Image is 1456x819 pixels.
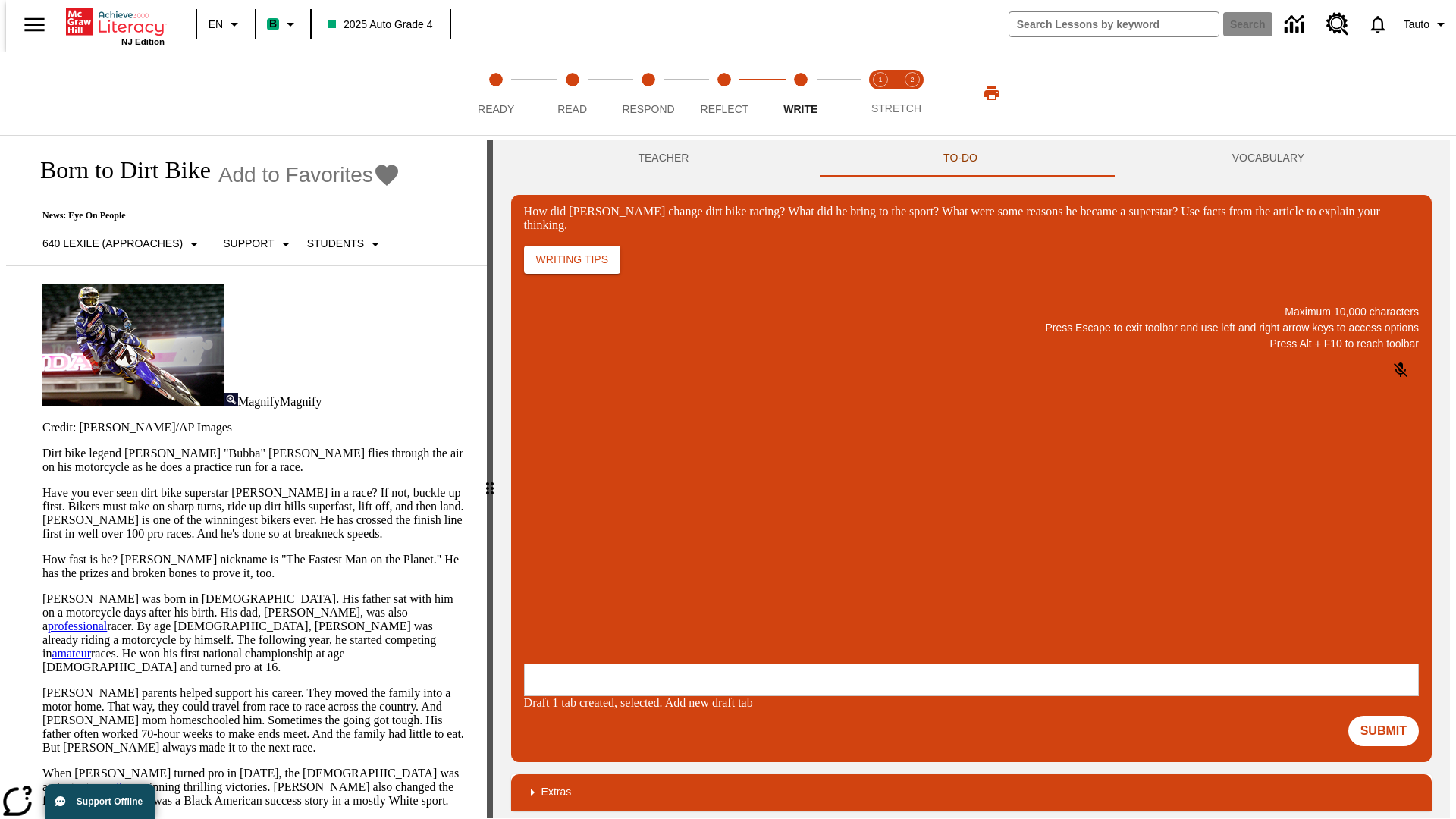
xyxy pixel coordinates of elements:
[223,236,274,252] p: Support
[121,37,165,46] span: NJ Edition
[910,76,914,83] text: 2
[42,553,469,580] p: How fast is he? [PERSON_NAME] nickname is "The Fastest Man on the Planet." He has the prizes and ...
[511,140,817,177] button: Teacher
[541,784,572,800] p: Extras
[202,11,250,38] button: Language: EN, Select a language
[524,246,620,274] button: Writing Tips
[1105,140,1432,177] button: VOCABULARY
[328,17,433,33] span: 2025 Auto Grade 4
[42,236,183,252] p: 640 Lexile (Approaches)
[209,17,223,33] span: EN
[524,304,1419,320] p: Maximum 10,000 characters
[24,156,211,184] h1: Born to Dirt Bike
[1404,17,1429,33] span: Tauto
[52,647,91,660] a: amateur
[1358,5,1398,44] a: Notifications
[42,486,469,541] p: Have you ever seen dirt bike superstar [PERSON_NAME] in a race? If not, buckle up first. Bikers m...
[783,103,817,115] span: Write
[968,80,1016,107] button: Print
[42,592,469,674] p: [PERSON_NAME] was born in [DEMOGRAPHIC_DATA]. His father sat with him on a motorcycle days after ...
[66,5,165,46] div: Home
[511,774,1432,811] div: Extras
[217,231,300,258] button: Scaffolds, Support
[871,102,921,115] span: STRETCH
[528,52,616,135] button: Read step 2 of 5
[77,796,143,807] span: Support Offline
[524,205,1419,232] div: How did [PERSON_NAME] change dirt bike racing? What did he bring to the sport? What were some rea...
[1009,12,1219,36] input: search field
[511,140,1432,177] div: Instructional Panel Tabs
[269,14,277,33] span: B
[280,395,322,408] span: Magnify
[12,2,57,47] button: Open side menu
[878,76,882,83] text: 1
[701,103,749,115] span: Reflect
[89,780,135,793] a: sensation
[42,447,469,474] p: Dirt bike legend [PERSON_NAME] "Bubba" [PERSON_NAME] flies through the air on his motorcycle as h...
[48,620,107,632] a: professional
[1317,4,1358,45] a: Resource Center, Will open in new tab
[6,140,487,811] div: reading
[1398,11,1456,38] button: Profile/Settings
[680,52,768,135] button: Reflect step 4 of 5
[757,52,845,135] button: Write step 5 of 5
[224,393,238,406] img: Magnify
[524,320,1419,336] p: Press Escape to exit toolbar and use left and right arrow keys to access options
[557,103,587,115] span: Read
[261,11,306,38] button: Boost Class color is mint green. Change class color
[42,421,469,435] p: Credit: [PERSON_NAME]/AP Images
[493,140,1450,818] div: activity
[858,52,902,135] button: Stretch Read step 1 of 2
[890,52,934,135] button: Stretch Respond step 2 of 2
[24,210,400,221] p: News: Eye On People
[816,140,1105,177] button: TO-DO
[524,336,1419,352] p: Press Alt + F10 to reach toolbar
[45,784,155,819] button: Support Offline
[6,12,221,39] body: How did Stewart change dirt bike racing? What did he bring to the sport? What were some reasons h...
[1276,4,1317,45] a: Data Center
[42,284,224,406] img: Motocross racer James Stewart flies through the air on his dirt bike.
[42,767,469,808] p: When [PERSON_NAME] turned pro in [DATE], the [DEMOGRAPHIC_DATA] was an instant , winning thrillin...
[604,52,692,135] button: Respond step 3 of 5
[42,686,469,755] p: [PERSON_NAME] parents helped support his career. They moved the family into a motor home. That wa...
[452,52,540,135] button: Ready step 1 of 5
[238,395,280,408] span: Magnify
[218,163,373,187] span: Add to Favorites
[487,140,493,818] div: Press Enter or Spacebar and then press right and left arrow keys to move the slider
[622,103,674,115] span: Respond
[1348,716,1419,746] button: Submit
[478,103,514,115] span: Ready
[1382,352,1419,388] button: Click to activate and allow voice recognition
[36,231,209,258] button: Select Lexile, 640 Lexile (Approaches)
[218,162,400,188] button: Add to Favorites - Born to Dirt Bike
[301,231,391,258] button: Select Student
[307,236,364,252] p: Students
[6,12,221,39] p: One change [PERSON_NAME] brought to dirt bike racing was…
[524,696,1419,710] div: Draft 1 tab created, selected. Add new draft tab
